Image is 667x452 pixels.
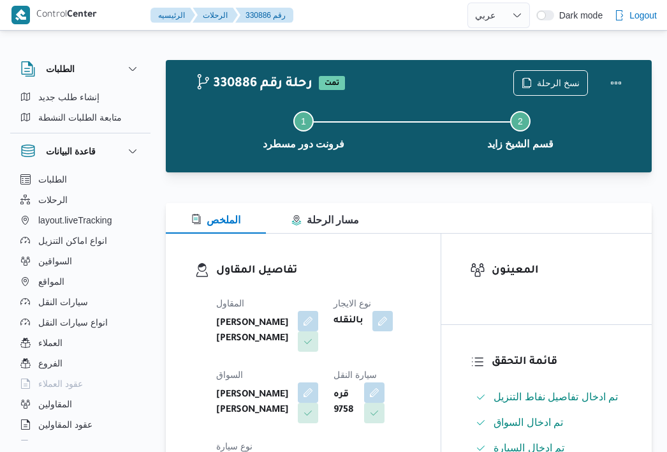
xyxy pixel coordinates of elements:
[20,144,140,159] button: قاعدة البيانات
[38,274,64,289] span: المواقع
[513,70,588,96] button: نسخ الرحلة
[195,96,412,162] button: فرونت دور مسطرد
[15,373,145,394] button: عقود العملاء
[38,396,72,412] span: المقاولين
[263,137,345,152] span: فرونت دور مسطرد
[10,87,150,133] div: الطلبات
[38,417,92,432] span: عقود المقاولين
[15,333,145,353] button: العملاء
[216,316,289,347] b: [PERSON_NAME] [PERSON_NAME]
[15,87,145,107] button: إنشاء طلب جديد
[46,144,96,159] h3: قاعدة البيانات
[15,107,145,128] button: متابعة الطلبات النشطة
[325,80,339,87] b: تمت
[487,137,553,152] span: قسم الشيخ زايد
[629,8,657,23] span: Logout
[15,271,145,292] button: المواقع
[554,10,603,20] span: Dark mode
[20,61,140,77] button: الطلبات
[15,169,145,190] button: الطلبات
[15,190,145,210] button: الرحلات
[518,116,523,126] span: 2
[67,10,97,20] b: Center
[216,262,412,280] h3: تفاصيل المقاول
[11,6,30,24] img: X8yXhbKr1z7QwAAAABJRU5ErkJggg==
[492,262,623,280] h3: المعينون
[15,210,145,230] button: layout.liveTracking
[301,116,306,126] span: 1
[38,110,122,125] span: متابعة الطلبات النشطة
[494,391,618,402] span: تم ادخال تفاصيل نفاط التنزيل
[494,415,563,430] span: تم ادخال السواق
[216,388,289,418] b: [PERSON_NAME] [PERSON_NAME]
[537,75,580,91] span: نسخ الرحلة
[333,313,363,329] b: بالنقله
[291,215,359,225] span: مسار الرحلة
[15,312,145,333] button: انواع سيارات النقل
[38,294,88,310] span: سيارات النقل
[38,192,68,207] span: الرحلات
[38,172,67,187] span: الطلبات
[38,89,99,105] span: إنشاء طلب جديد
[609,3,662,28] button: Logout
[38,376,83,391] span: عقود العملاء
[492,354,623,371] h3: قائمة التحقق
[471,387,623,407] button: تم ادخال تفاصيل نفاط التنزيل
[15,414,145,435] button: عقود المقاولين
[38,356,62,371] span: الفروع
[46,61,75,77] h3: الطلبات
[193,8,238,23] button: الرحلات
[38,315,108,330] span: انواع سيارات النقل
[195,76,312,93] h2: 330886 رحلة رقم
[333,388,355,418] b: قره 9758
[15,292,145,312] button: سيارات النقل
[216,370,243,380] span: السواق
[471,412,623,433] button: تم ادخال السواق
[603,70,629,96] button: Actions
[333,298,371,308] span: نوع الايجار
[15,353,145,373] button: الفروع
[319,76,345,90] span: تمت
[216,298,244,308] span: المقاول
[38,213,112,228] span: layout.liveTracking
[191,215,240,225] span: الملخص
[333,370,377,380] span: سيارة النقل
[494,417,563,428] span: تم ادخال السواق
[15,251,145,271] button: السواقين
[38,335,62,350] span: العملاء
[235,8,293,23] button: 330886 رقم
[150,8,195,23] button: الرئيسيه
[15,394,145,414] button: المقاولين
[412,96,629,162] button: قسم الشيخ زايد
[15,230,145,251] button: انواع اماكن التنزيل
[38,233,107,248] span: انواع اماكن التنزيل
[10,169,150,446] div: قاعدة البيانات
[494,389,618,405] span: تم ادخال تفاصيل نفاط التنزيل
[38,253,72,269] span: السواقين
